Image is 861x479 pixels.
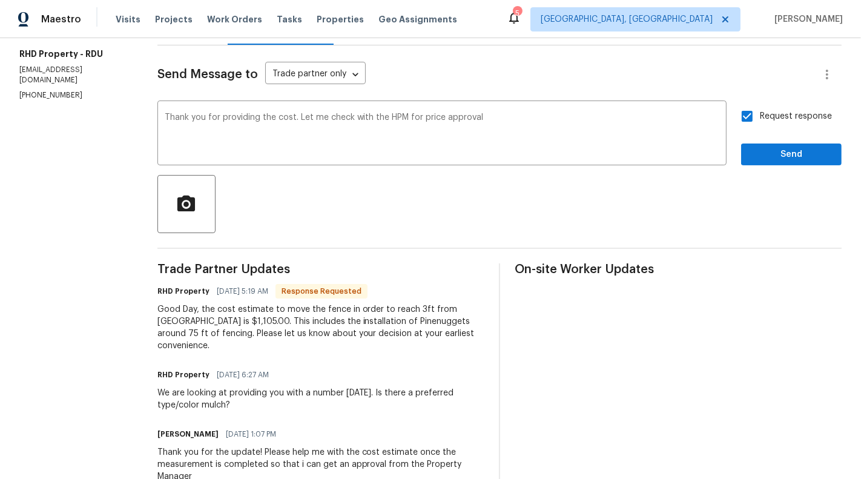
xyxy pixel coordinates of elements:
span: [DATE] 6:27 AM [217,369,269,381]
span: Send [751,147,832,162]
h5: RHD Property - RDU [19,48,128,60]
h6: RHD Property [157,285,209,297]
div: We are looking at providing you with a number [DATE]. Is there a preferred type/color mulch? [157,387,484,411]
span: Geo Assignments [378,13,457,25]
span: Response Requested [277,285,366,297]
span: Tasks [277,15,302,24]
span: [GEOGRAPHIC_DATA], [GEOGRAPHIC_DATA] [541,13,713,25]
span: [DATE] 5:19 AM [217,285,268,297]
p: [EMAIL_ADDRESS][DOMAIN_NAME] [19,65,128,85]
div: 5 [513,7,521,19]
div: Good Day, the cost estimate to move the fence in order to reach 3ft from [GEOGRAPHIC_DATA] is $1,... [157,303,484,352]
span: Maestro [41,13,81,25]
span: Send Message to [157,68,258,81]
h6: [PERSON_NAME] [157,428,219,440]
span: [DATE] 1:07 PM [226,428,276,440]
span: Properties [317,13,364,25]
h6: RHD Property [157,369,209,381]
span: Visits [116,13,140,25]
button: Send [741,144,842,166]
textarea: Thank you for providing the cost. Let me check with the HPM for price approval [165,113,719,156]
div: Trade partner only [265,65,366,85]
span: [PERSON_NAME] [770,13,843,25]
span: Request response [760,110,832,123]
span: Trade Partner Updates [157,263,484,276]
span: Work Orders [207,13,262,25]
p: [PHONE_NUMBER] [19,90,128,101]
span: Projects [155,13,193,25]
span: On-site Worker Updates [515,263,842,276]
